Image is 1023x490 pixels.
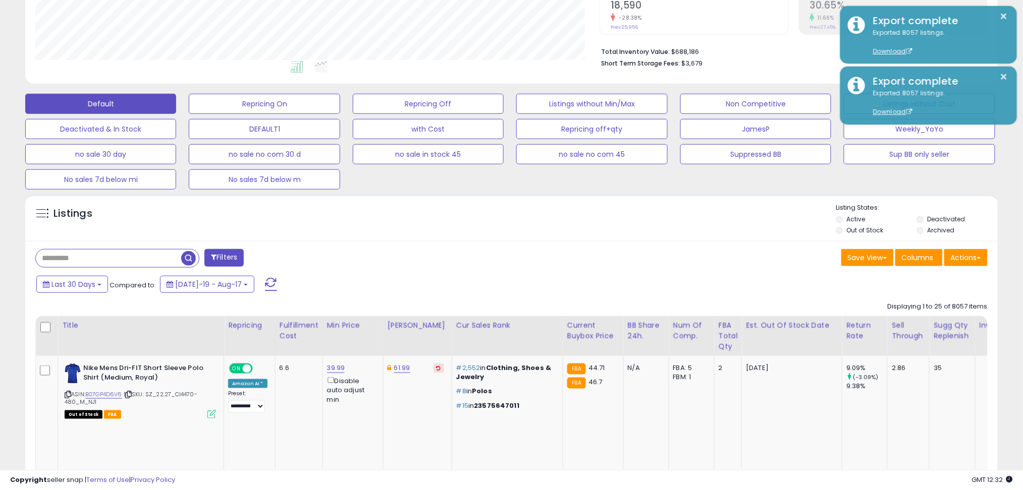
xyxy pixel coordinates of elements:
[228,320,271,331] div: Repricing
[866,74,1009,89] div: Export complete
[567,363,586,375] small: FBA
[456,363,480,373] span: #2,552
[927,226,954,234] label: Archived
[25,94,176,114] button: Default
[615,14,642,22] small: -28.38%
[516,119,667,139] button: Repricing off+qty
[866,14,1009,28] div: Export complete
[25,169,176,190] button: No sales 7d below mi
[86,475,129,484] a: Terms of Use
[601,45,980,57] li: $688,186
[815,14,834,22] small: 11.66%
[83,363,206,385] b: Nike Mens Dri-FIT Short Sleeve Polo Shirt (Medium, Royal)
[719,320,738,352] div: FBA Total Qty
[628,363,661,373] div: N/A
[353,119,504,139] button: with Cost
[230,364,243,373] span: ON
[327,320,379,331] div: Min Price
[204,249,244,267] button: Filters
[892,363,922,373] div: 2.86
[104,410,121,419] span: FBA
[160,276,254,293] button: [DATE]-19 - Aug-17
[746,363,834,373] p: [DATE]
[846,320,883,341] div: Return Rate
[927,215,965,223] label: Deactivated
[836,203,998,213] p: Listing States:
[251,364,267,373] span: OFF
[853,373,879,381] small: (-3.09%)
[680,119,831,139] button: JamesP
[601,47,670,56] b: Total Inventory Value:
[189,169,340,190] button: No sales 7d below m
[895,249,943,266] button: Columns
[456,363,552,382] span: Clothing, Shoes & Jewelry
[516,144,667,164] button: no sale no com 45
[62,320,220,331] div: Title
[934,363,967,373] div: 35
[36,276,108,293] button: Last 30 Days
[866,28,1009,56] div: Exported 8057 listings.
[189,119,340,139] button: DEFAULT1
[189,94,340,114] button: Repricing On
[680,144,831,164] button: Suppressed BB
[888,302,988,312] div: Displaying 1 to 25 of 8057 items
[516,94,667,114] button: Listings without Min/Max
[873,107,912,116] a: Download
[746,320,838,331] div: Est. Out Of Stock Date
[902,253,934,263] span: Columns
[65,363,216,417] div: ASIN:
[844,119,995,139] button: Weekly_YoYo
[65,410,102,419] span: All listings that are currently out of stock and unavailable for purchase on Amazon
[131,475,175,484] a: Privacy Policy
[972,475,1013,484] span: 2025-09-17 12:32 GMT
[588,363,605,373] span: 44.71
[841,249,894,266] button: Save View
[680,94,831,114] button: Non Competitive
[673,373,707,382] div: FBM: 1
[85,390,122,399] a: B07GP4D6V6
[873,47,912,55] a: Download
[25,144,176,164] button: no sale 30 day
[934,320,971,341] div: Sugg Qty Replenish
[472,386,492,396] span: Polos
[456,401,468,410] span: #15
[51,279,95,289] span: Last 30 Days
[353,144,504,164] button: no sale in stock 45
[394,363,410,373] a: 61.99
[456,363,555,382] p: in
[65,363,81,384] img: 31SO-1yoTeL._SL40_.jpg
[189,144,340,164] button: no sale no com 30 d
[175,279,242,289] span: [DATE]-19 - Aug-17
[474,401,519,410] span: 23575647011
[844,144,995,164] button: Sup BB only seller
[10,475,47,484] strong: Copyright
[846,363,887,373] div: 9.09%
[1000,71,1008,83] button: ×
[456,401,555,410] p: in
[228,379,267,388] div: Amazon AI *
[353,94,504,114] button: Repricing Off
[456,320,559,331] div: Cur Sales Rank
[456,387,555,396] p: in
[1000,10,1008,23] button: ×
[673,320,710,341] div: Num of Comp.
[65,390,197,405] span: | SKU: SZ_22.27_CI4470-480_M_NJ1
[228,390,267,413] div: Preset:
[327,375,375,404] div: Disable auto adjust min
[611,24,638,30] small: Prev: 25,956
[628,320,665,341] div: BB Share 24h.
[846,382,887,391] div: 9.38%
[456,386,466,396] span: #8
[25,119,176,139] button: Deactivated & In Stock
[567,378,586,389] small: FBA
[681,58,703,68] span: $3,679
[944,249,988,266] button: Actions
[847,226,884,234] label: Out of Stock
[110,280,156,290] span: Compared to:
[10,475,175,485] div: seller snap | |
[892,320,925,341] div: Sell Through
[719,363,734,373] div: 2
[673,363,707,373] div: FBA: 5
[930,316,976,356] th: Please note that this number is a calculation based on your required days of coverage and your ve...
[866,89,1009,117] div: Exported 8057 listings.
